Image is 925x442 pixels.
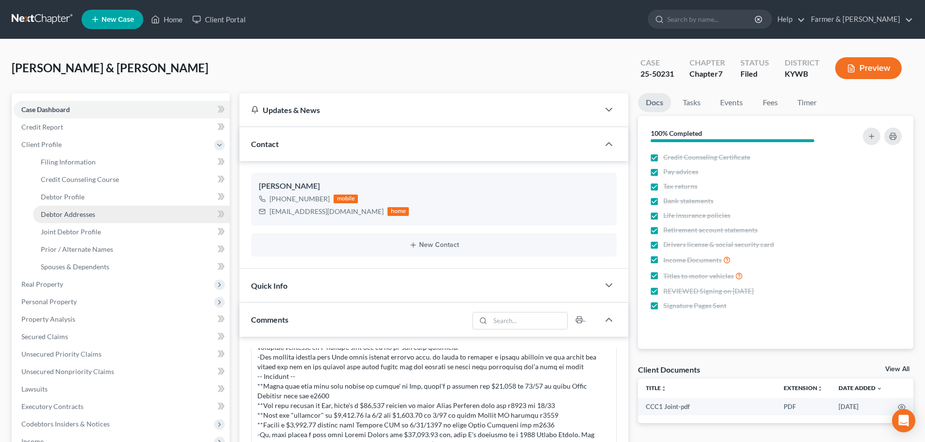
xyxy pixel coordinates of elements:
[806,11,913,28] a: Farmer & [PERSON_NAME]
[14,328,230,345] a: Secured Claims
[41,262,109,271] span: Spouses & Dependents
[21,367,114,376] span: Unsecured Nonpriority Claims
[776,398,831,415] td: PDF
[755,93,786,112] a: Fees
[12,61,208,75] span: [PERSON_NAME] & [PERSON_NAME]
[663,152,750,162] span: Credit Counseling Certificate
[740,68,769,80] div: Filed
[21,140,62,148] span: Client Profile
[638,364,700,375] div: Client Documents
[14,311,230,328] a: Property Analysis
[259,241,609,249] button: New Contact
[667,10,756,28] input: Search by name...
[663,181,697,191] span: Tax returns
[21,105,70,114] span: Case Dashboard
[251,139,279,148] span: Contact
[21,332,68,341] span: Secured Claims
[663,196,713,206] span: Bank statements
[14,380,230,398] a: Lawsuits
[41,228,101,236] span: Joint Debtor Profile
[41,245,113,253] span: Prior / Alternate Names
[251,315,288,324] span: Comments
[718,69,723,78] span: 7
[663,271,734,281] span: Titles to motor vehicles
[14,101,230,118] a: Case Dashboard
[14,363,230,380] a: Unsecured Nonpriority Claims
[33,206,230,223] a: Debtor Addresses
[790,93,824,112] a: Timer
[21,420,110,428] span: Codebtors Insiders & Notices
[892,409,915,432] div: Open Intercom Messenger
[663,286,754,296] span: REVIEWED Signing on [DATE]
[640,57,674,68] div: Case
[14,398,230,415] a: Executory Contracts
[21,297,77,306] span: Personal Property
[33,171,230,188] a: Credit Counseling Course
[21,402,84,410] span: Executory Contracts
[839,384,882,392] a: Date Added expand_more
[269,194,330,204] div: [PHONE_NUMBER]
[33,153,230,171] a: Filing Information
[259,180,609,192] div: [PERSON_NAME]
[663,225,757,235] span: Retirement account statements
[661,386,667,392] i: unfold_more
[663,240,774,249] span: Drivers license & social security card
[387,207,409,216] div: home
[41,158,96,166] span: Filing Information
[885,366,909,373] a: View All
[21,315,75,323] span: Property Analysis
[146,11,187,28] a: Home
[14,118,230,136] a: Credit Report
[773,11,805,28] a: Help
[817,386,823,392] i: unfold_more
[646,384,667,392] a: Titleunfold_more
[784,384,823,392] a: Extensionunfold_more
[41,210,95,218] span: Debtor Addresses
[14,345,230,363] a: Unsecured Priority Claims
[663,167,698,177] span: Pay advices
[33,258,230,276] a: Spouses & Dependents
[269,207,384,216] div: [EMAIL_ADDRESS][DOMAIN_NAME]
[21,385,48,393] span: Lawsuits
[663,301,726,311] span: Signature Pages Sent
[712,93,751,112] a: Events
[690,68,725,80] div: Chapter
[41,193,84,201] span: Debtor Profile
[490,312,568,329] input: Search...
[785,68,820,80] div: KYWB
[41,175,119,183] span: Credit Counseling Course
[690,57,725,68] div: Chapter
[187,11,251,28] a: Client Portal
[33,188,230,206] a: Debtor Profile
[21,123,63,131] span: Credit Report
[663,211,730,220] span: Life insurance policies
[334,195,358,203] div: mobile
[640,68,674,80] div: 25-50231
[638,398,776,415] td: CCC1 Joint-pdf
[101,16,134,23] span: New Case
[651,129,702,137] strong: 100% Completed
[831,398,890,415] td: [DATE]
[33,241,230,258] a: Prior / Alternate Names
[835,57,902,79] button: Preview
[251,105,588,115] div: Updates & News
[785,57,820,68] div: District
[876,386,882,392] i: expand_more
[251,281,287,290] span: Quick Info
[740,57,769,68] div: Status
[663,255,722,265] span: Income Documents
[638,93,671,112] a: Docs
[21,280,63,288] span: Real Property
[675,93,708,112] a: Tasks
[33,223,230,241] a: Joint Debtor Profile
[21,350,101,358] span: Unsecured Priority Claims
